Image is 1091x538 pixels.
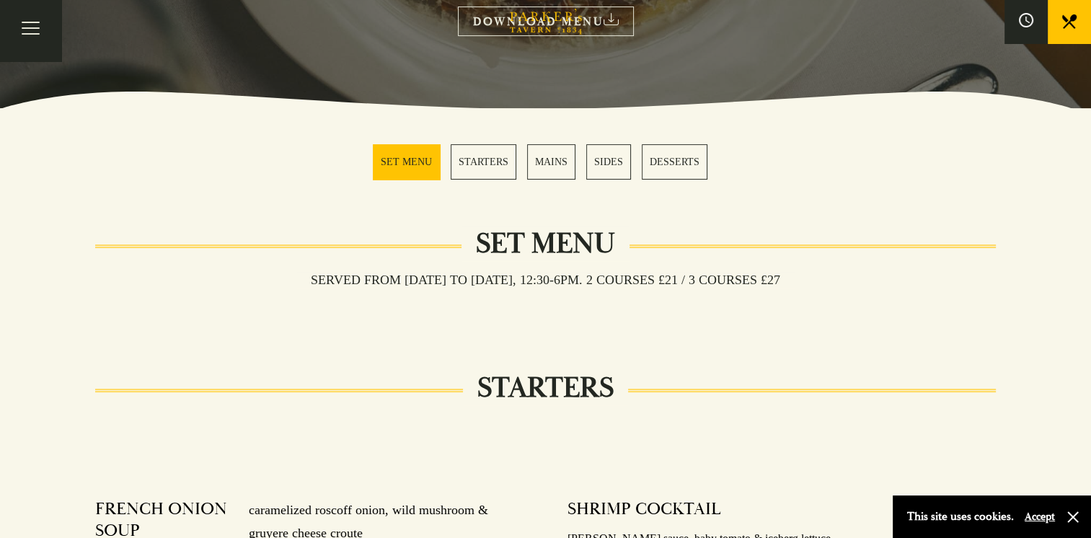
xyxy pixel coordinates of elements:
button: Close and accept [1066,510,1080,524]
a: 4 / 5 [586,144,631,180]
h3: Served from [DATE] to [DATE], 12:30-6pm. 2 COURSES £21 / 3 COURSES £27 [296,272,795,288]
a: 1 / 5 [373,144,440,180]
a: DOWNLOAD MENU [458,6,634,36]
a: 5 / 5 [642,144,707,180]
h2: STARTERS [463,371,628,405]
a: 2 / 5 [451,144,516,180]
a: 3 / 5 [527,144,575,180]
button: Accept [1025,510,1055,524]
h4: SHRIMP COCKTAIL [567,498,721,520]
p: This site uses cookies. [907,506,1014,527]
h2: Set Menu [461,226,630,261]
